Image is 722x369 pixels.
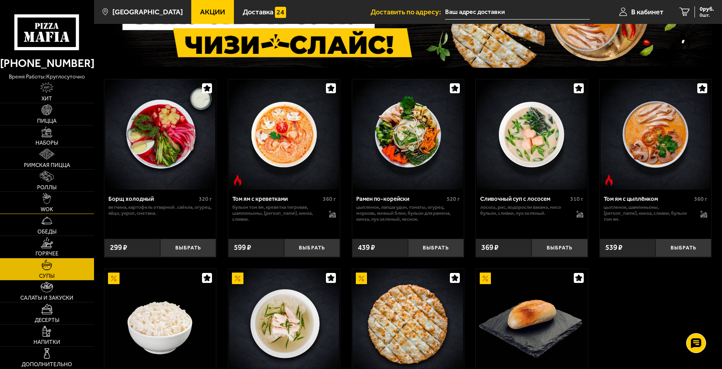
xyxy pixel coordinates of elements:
p: цыпленок, шампиньоны, [PERSON_NAME], кинза, сливки, бульон том ям. [604,204,693,222]
span: 299 ₽ [110,244,127,251]
div: Том ям с креветками [232,195,321,202]
span: Наборы [35,140,58,146]
span: Доставить по адресу: [371,8,445,16]
span: Пицца [37,118,57,124]
span: 320 г [199,196,212,202]
input: Ваш адрес доставки [445,5,589,20]
span: 0 шт. [700,13,714,18]
div: Сливочный суп с лососем [480,195,569,202]
span: Римская пицца [24,163,70,168]
span: Горячее [35,251,59,257]
img: Том ям с креветками [229,79,339,190]
span: Обеды [37,229,57,235]
span: 369 ₽ [481,244,498,251]
img: Акционный [108,273,119,284]
span: Роллы [37,185,57,190]
span: Напитки [33,340,60,345]
a: Рамен по-корейски [352,79,464,190]
button: Выбрать [532,239,587,257]
span: Акции [200,8,225,16]
button: Выбрать [284,239,340,257]
span: улица Стахановцев, 17 [445,5,589,20]
button: Выбрать [408,239,464,257]
span: Дополнительно [22,362,72,367]
span: Салаты и закуски [20,295,73,301]
span: 310 г [570,196,583,202]
p: лосось, рис, водоросли вакамэ, мисо бульон, сливки, лук зеленый. [480,204,569,216]
span: 599 ₽ [234,244,251,251]
p: цыпленок, лапша удон, томаты, огурец, морковь, яичный блин, бульон для рамена, кинза, лук зеленый... [356,204,460,222]
img: Рамен по-корейски [353,79,463,190]
span: Доставка [243,8,273,16]
img: Борщ холодный [105,79,216,190]
p: бульон том ям, креветка тигровая, шампиньоны, [PERSON_NAME], кинза, сливки. [232,204,321,222]
img: Акционный [480,273,491,284]
img: 15daf4d41897b9f0e9f617042186c801.svg [275,7,286,18]
span: В кабинет [631,8,663,16]
span: 439 ₽ [358,244,375,251]
button: Выбрать [160,239,216,257]
span: 520 г [447,196,460,202]
img: Острое блюдо [232,175,243,186]
span: 360 г [694,196,707,202]
span: Десерты [35,318,59,323]
img: Острое блюдо [603,175,614,186]
img: Акционный [356,273,367,284]
span: 0 руб. [700,6,714,12]
div: Том ям с цыплёнком [604,195,692,202]
span: [GEOGRAPHIC_DATA] [112,8,183,16]
img: Акционный [232,273,243,284]
span: WOK [41,207,53,212]
button: Выбрать [655,239,711,257]
a: Борщ холодный [104,79,216,190]
a: Острое блюдоТом ям с креветками [228,79,340,190]
span: 539 ₽ [605,244,622,251]
span: Хит [41,96,52,102]
div: Борщ холодный [108,195,197,202]
img: Сливочный суп с лососем [477,79,587,190]
span: 360 г [323,196,336,202]
a: Острое блюдоТом ям с цыплёнком [600,79,711,190]
img: Том ям с цыплёнком [600,79,711,190]
p: ветчина, картофель отварной , свёкла, огурец, яйцо, укроп, сметана. [108,204,212,216]
div: Рамен по-корейски [356,195,445,202]
span: Супы [39,273,55,279]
